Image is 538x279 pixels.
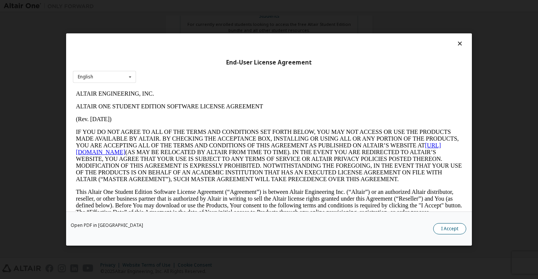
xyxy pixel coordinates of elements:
[71,223,143,228] a: Open PDF in [GEOGRAPHIC_DATA]
[78,75,93,79] div: English
[3,3,389,10] p: ALTAIR ENGINEERING, INC.
[3,55,368,68] a: [URL][DOMAIN_NAME]
[3,101,389,128] p: This Altair One Student Edition Software License Agreement (“Agreement”) is between Altair Engine...
[3,28,389,35] p: (Rev. [DATE])
[3,41,389,95] p: IF YOU DO NOT AGREE TO ALL OF THE TERMS AND CONDITIONS SET FORTH BELOW, YOU MAY NOT ACCESS OR USE...
[433,223,466,234] button: I Accept
[73,59,465,66] div: End-User License Agreement
[3,16,389,22] p: ALTAIR ONE STUDENT EDITION SOFTWARE LICENSE AGREEMENT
